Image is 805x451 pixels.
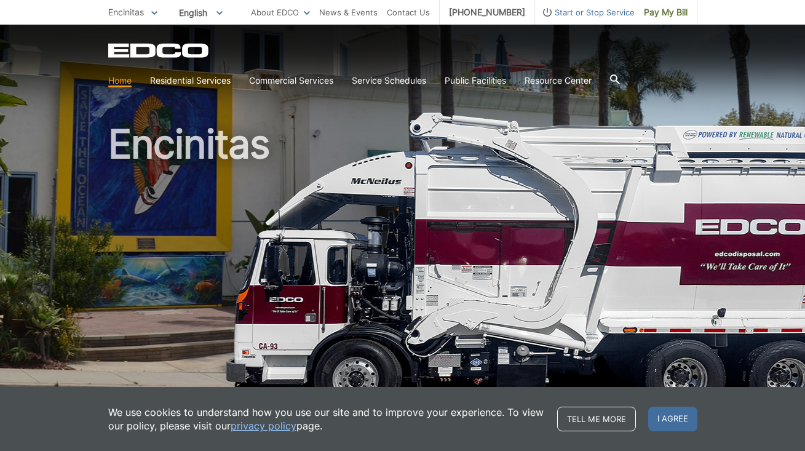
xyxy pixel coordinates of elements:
a: privacy policy [231,419,296,433]
span: Pay My Bill [644,6,688,19]
span: English [170,2,232,23]
p: We use cookies to understand how you use our site and to improve your experience. To view our pol... [108,405,545,433]
a: Service Schedules [352,74,426,87]
a: Contact Us [387,6,430,19]
a: Commercial Services [249,74,333,87]
a: Tell me more [557,407,636,431]
a: Public Facilities [445,74,506,87]
a: About EDCO [251,6,310,19]
a: Home [108,74,132,87]
h1: Encinitas [108,124,697,394]
a: Resource Center [525,74,592,87]
span: Encinitas [108,7,144,17]
a: Residential Services [150,74,231,87]
a: EDCD logo. Return to the homepage. [108,43,210,58]
a: News & Events [319,6,378,19]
